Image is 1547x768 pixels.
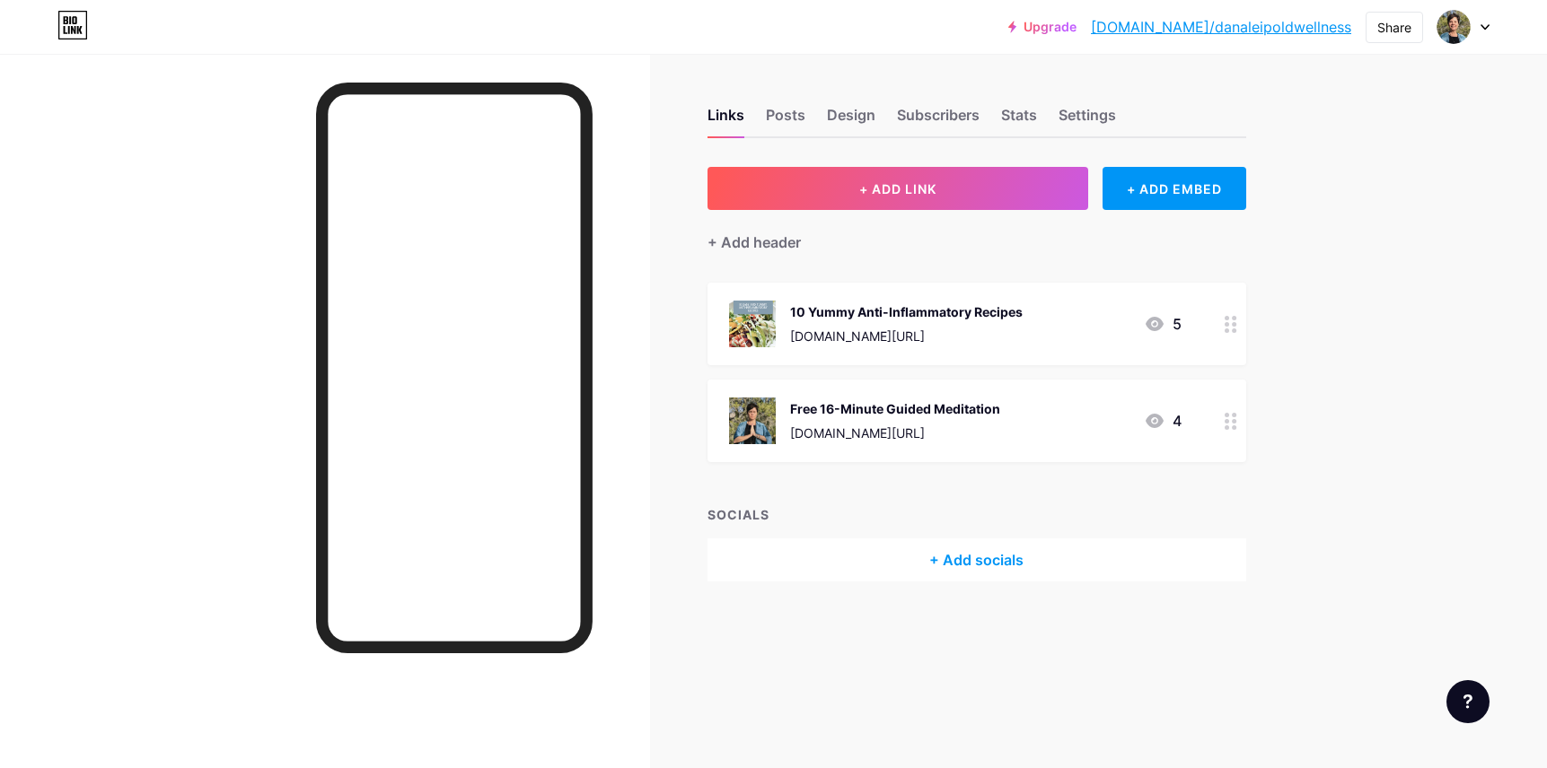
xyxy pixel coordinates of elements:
div: + Add socials [708,538,1246,581]
a: [DOMAIN_NAME]/danaleipoldwellness [1091,16,1351,38]
img: Free 16-Minute Guided Meditation [729,397,776,444]
span: + ADD LINK [859,181,936,196]
div: Design [827,104,875,136]
div: 10 Yummy Anti-Inflammatory Recipes [790,302,1023,321]
div: Subscribers [897,104,980,136]
div: Links [708,104,744,136]
div: Stats [1001,104,1037,136]
div: [DOMAIN_NAME][URL] [790,423,1000,442]
div: SOCIALS [708,505,1246,524]
div: Settings [1059,104,1116,136]
img: 10 Yummy Anti-Inflammatory Recipes [729,301,776,347]
div: 5 [1144,313,1182,335]
div: Posts [766,104,805,136]
div: + Add header [708,231,801,253]
a: Upgrade [1008,20,1077,34]
div: 4 [1144,410,1182,432]
button: + ADD LINK [708,167,1089,210]
div: Free 16-Minute Guided Meditation [790,399,1000,418]
div: [DOMAIN_NAME][URL] [790,327,1023,345]
img: danaleipoldwellness [1437,10,1471,44]
div: + ADD EMBED [1103,167,1245,210]
div: Share [1377,18,1411,37]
